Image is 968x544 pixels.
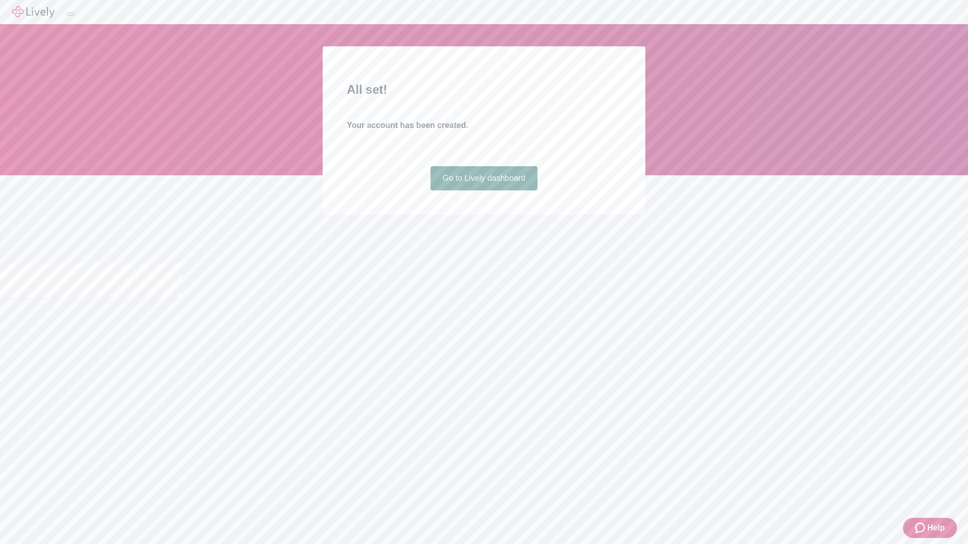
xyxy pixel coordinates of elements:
[347,119,621,131] h4: Your account has been created.
[347,81,621,99] h2: All set!
[927,522,945,534] span: Help
[431,166,538,190] a: Go to Lively dashboard
[12,6,54,18] img: Lively
[915,522,927,534] svg: Zendesk support icon
[67,13,75,16] button: Log out
[903,518,957,538] button: Zendesk support iconHelp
